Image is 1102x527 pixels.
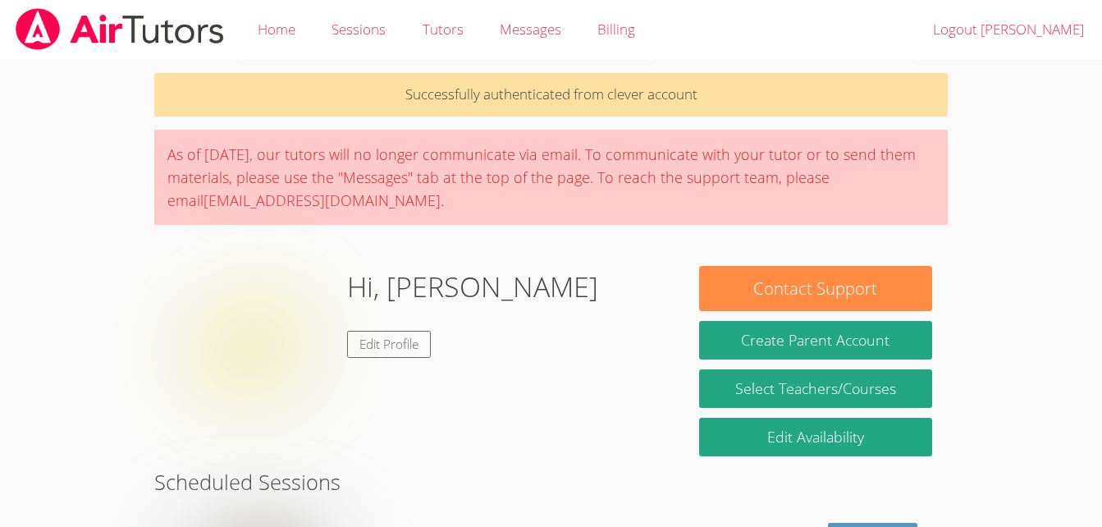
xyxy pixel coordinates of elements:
img: default.png [170,266,334,430]
a: Select Teachers/Courses [699,369,932,408]
div: As of [DATE], our tutors will no longer communicate via email. To communicate with your tutor or ... [154,130,948,225]
h2: Scheduled Sessions [154,466,948,497]
img: airtutors_banner-c4298cdbf04f3fff15de1276eac7730deb9818008684d7c2e4769d2f7ddbe033.png [14,8,226,50]
h1: Hi, [PERSON_NAME] [347,266,598,308]
a: Edit Availability [699,418,932,456]
button: Create Parent Account [699,321,932,360]
button: Contact Support [699,266,932,311]
p: Successfully authenticated from clever account [154,73,948,117]
a: Edit Profile [347,331,431,358]
span: Messages [500,20,561,39]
